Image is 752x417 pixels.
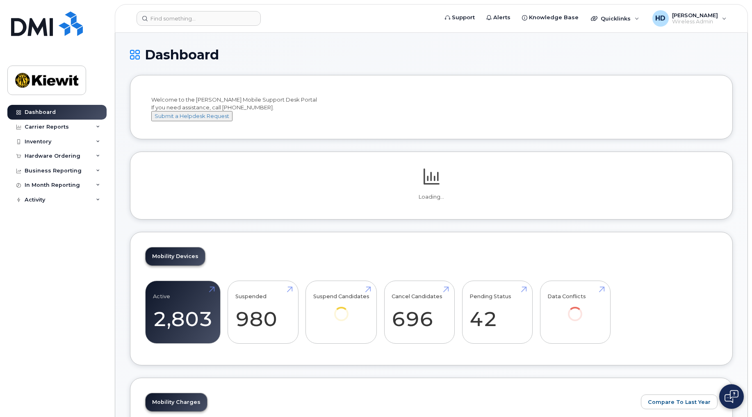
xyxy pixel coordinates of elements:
a: Pending Status 42 [469,285,525,339]
button: Submit a Helpdesk Request [151,111,232,121]
a: Mobility Charges [146,393,207,411]
a: Suspend Candidates [313,285,369,332]
span: Compare To Last Year [648,398,711,406]
p: Loading... [145,193,718,201]
div: Welcome to the [PERSON_NAME] Mobile Support Desk Portal If you need assistance, call [PHONE_NUMBER]. [151,96,711,121]
a: Active 2,803 [153,285,213,339]
a: Submit a Helpdesk Request [151,113,232,119]
a: Data Conflicts [547,285,603,332]
a: Cancel Candidates 696 [392,285,447,339]
a: Suspended 980 [235,285,291,339]
button: Compare To Last Year [641,394,718,409]
h1: Dashboard [130,48,733,62]
img: Open chat [725,390,738,403]
a: Mobility Devices [146,247,205,265]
